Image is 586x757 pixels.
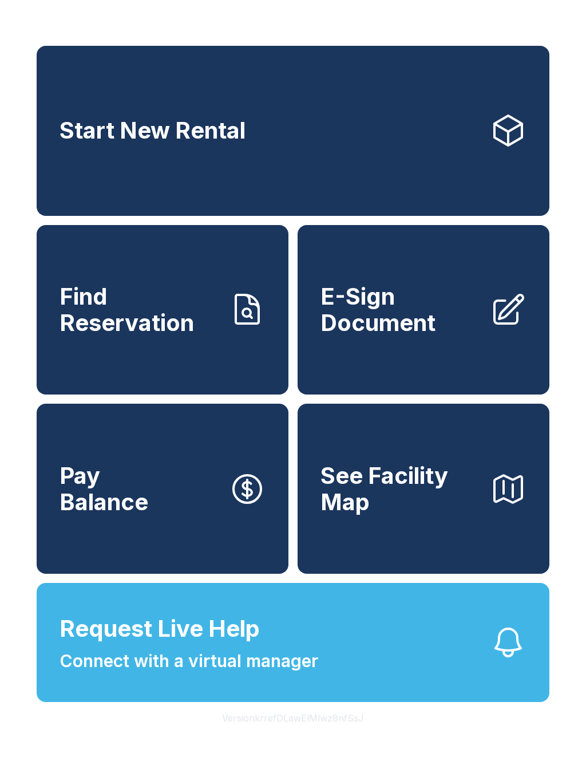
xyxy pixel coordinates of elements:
[60,612,260,646] span: Request Live Help
[320,463,481,515] span: See Facility Map
[37,225,288,395] a: Find Reservation
[60,648,318,674] span: Connect with a virtual manager
[298,225,549,395] a: E-Sign Document
[37,404,288,574] button: PayBalance
[37,583,549,702] button: Request Live HelpConnect with a virtual manager
[213,702,373,734] button: VersionkrrefDLawElMlwz8nfSsJ
[60,117,246,144] span: Start New Rental
[320,283,481,336] span: E-Sign Document
[298,404,549,574] button: See Facility Map
[37,46,549,216] a: Start New Rental
[60,283,220,336] span: Find Reservation
[60,463,148,515] span: Pay Balance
